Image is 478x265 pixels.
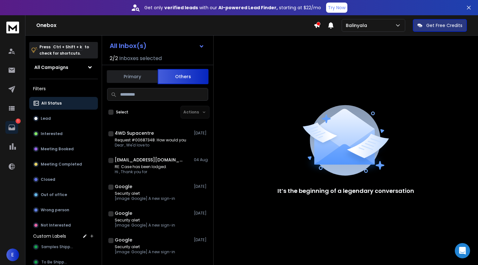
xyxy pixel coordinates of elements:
button: Primary [107,70,158,84]
h1: Google [115,183,132,190]
button: All Campaigns [29,61,98,74]
span: 2 / 2 [110,55,118,62]
h1: Google [115,210,132,216]
p: Security alert [115,218,175,223]
p: [image: Google] A new sign-in [115,223,175,228]
button: Meeting Booked [29,143,98,155]
p: Not Interested [41,223,71,228]
p: All Status [41,101,62,106]
button: All Inbox(s) [105,39,209,52]
button: E [6,248,19,261]
p: Wrong person [41,207,69,213]
p: Request #00687348: How would you [115,138,186,143]
h1: Google [115,237,132,243]
p: Dear , We'd love to [115,143,186,148]
p: Security alert [115,244,175,249]
h1: All Campaigns [34,64,68,71]
p: Get Free Credits [426,22,462,29]
button: Wrong person [29,204,98,216]
p: 04 Aug [194,157,208,162]
strong: verified leads [164,4,198,11]
img: logo [6,22,19,33]
p: Security alert [115,191,175,196]
span: To Be Shipped [41,260,69,265]
p: Closed [41,177,55,182]
p: Try Now [328,4,345,11]
p: Lead [41,116,51,121]
button: Try Now [326,3,347,13]
p: Meeting Completed [41,162,82,167]
p: [image: Google] A new sign-in [115,249,175,255]
p: 1 [16,119,21,124]
p: RE: Case has been lodged. [115,164,167,169]
p: Meeting Booked [41,146,74,152]
p: Hi , Thank you for [115,169,167,174]
p: Get only with our starting at $22/mo [144,4,321,11]
button: Samples Shipped [29,241,98,253]
div: Open Intercom Messenger [455,243,470,258]
button: Closed [29,173,98,186]
p: Balinyala [346,22,370,29]
button: Others [158,69,208,84]
button: Out of office [29,188,98,201]
p: Out of office [41,192,67,197]
h1: [EMAIL_ADDRESS][DOMAIN_NAME] [115,157,185,163]
p: [image: Google] A new sign-in [115,196,175,201]
label: Select [116,110,128,115]
p: It’s the beginning of a legendary conversation [277,187,414,195]
p: [DATE] [194,184,208,189]
p: Interested [41,131,63,136]
p: [DATE] [194,211,208,216]
p: [DATE] [194,131,208,136]
h1: Onebox [36,22,314,29]
button: All Status [29,97,98,110]
p: Press to check for shortcuts. [39,44,89,57]
button: Get Free Credits [413,19,467,32]
button: Interested [29,127,98,140]
button: Meeting Completed [29,158,98,171]
h1: 4WD Supacentre [115,130,154,136]
h3: Inboxes selected [119,55,162,62]
strong: AI-powered Lead Finder, [218,4,278,11]
span: Ctrl + Shift + k [52,43,83,51]
a: 1 [5,121,18,134]
p: [DATE] [194,237,208,242]
h1: All Inbox(s) [110,43,147,49]
h3: Filters [29,84,98,93]
h3: Custom Labels [33,233,66,239]
span: Samples Shipped [41,244,75,249]
button: Not Interested [29,219,98,232]
button: Lead [29,112,98,125]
